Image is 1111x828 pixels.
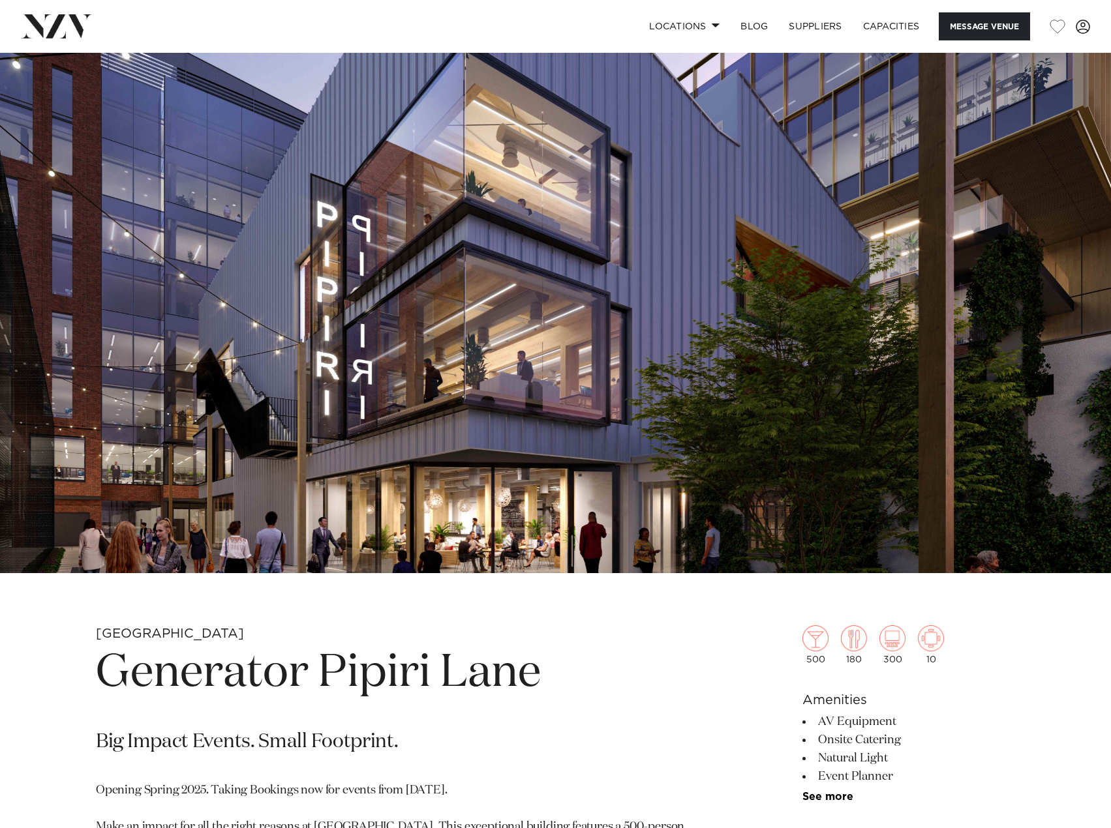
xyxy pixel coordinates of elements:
a: Capacities [853,12,930,40]
img: theatre.png [879,625,906,651]
img: dining.png [841,625,867,651]
a: Locations [639,12,730,40]
a: SUPPLIERS [778,12,852,40]
div: 180 [841,625,867,664]
img: cocktail.png [802,625,829,651]
small: [GEOGRAPHIC_DATA] [96,627,244,640]
h1: Generator Pipiri Lane [96,643,710,703]
button: Message Venue [939,12,1030,40]
img: nzv-logo.png [21,14,92,38]
div: 300 [879,625,906,664]
p: Big Impact Events. Small Footprint. [96,730,710,756]
h6: Amenities [802,690,1015,710]
div: 500 [802,625,829,664]
img: meeting.png [918,625,944,651]
a: BLOG [730,12,778,40]
li: Onsite Catering [802,731,1015,749]
div: 10 [918,625,944,664]
li: Event Planner [802,767,1015,786]
li: AV Equipment [802,713,1015,731]
li: Natural Light [802,749,1015,767]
